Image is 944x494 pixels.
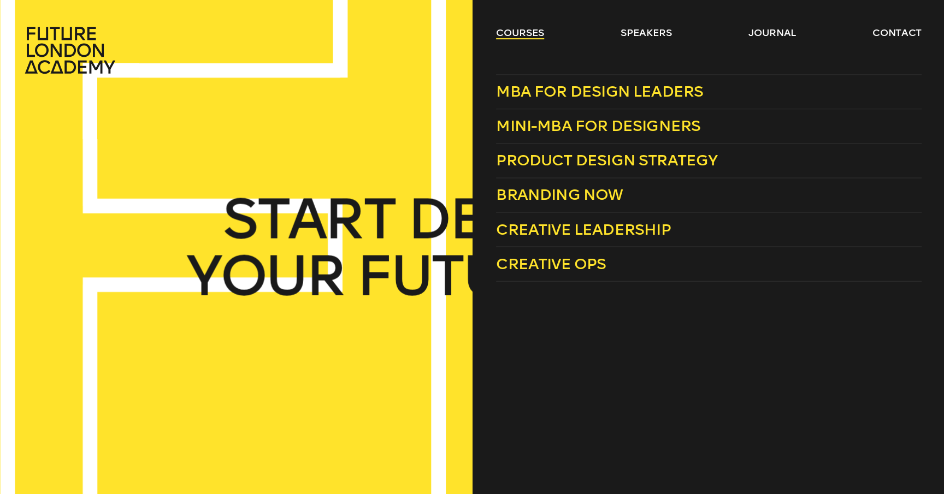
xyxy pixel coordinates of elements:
[495,144,921,178] a: Product Design Strategy
[495,117,700,135] span: Mini-MBA for Designers
[495,74,921,109] a: MBA for Design Leaders
[495,82,703,100] span: MBA for Design Leaders
[620,26,671,39] a: speakers
[495,178,921,212] a: Branding Now
[495,220,670,238] span: Creative Leadership
[495,254,605,272] span: Creative Ops
[495,247,921,281] a: Creative Ops
[495,212,921,247] a: Creative Leadership
[495,186,622,204] span: Branding Now
[747,26,795,39] a: journal
[871,26,921,39] a: contact
[495,151,717,169] span: Product Design Strategy
[495,26,544,39] a: courses
[495,109,921,144] a: Mini-MBA for Designers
